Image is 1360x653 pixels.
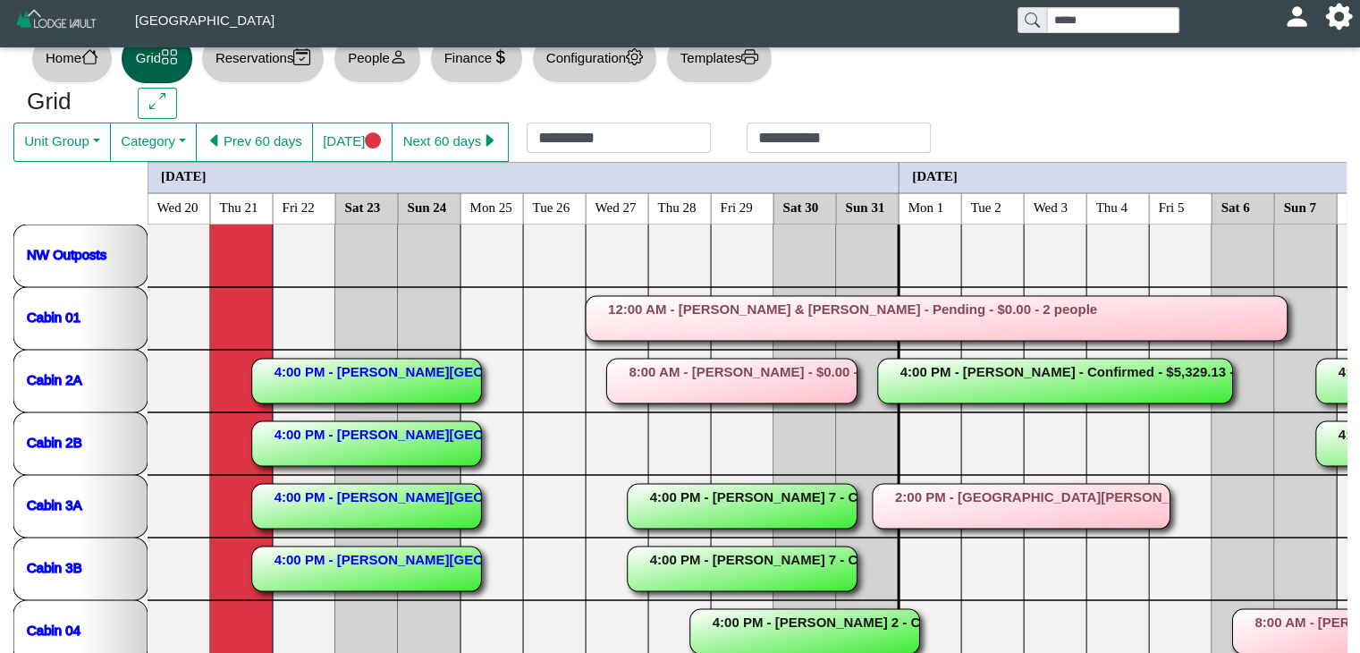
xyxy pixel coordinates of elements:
[27,371,82,386] a: Cabin 2A
[149,93,166,110] svg: arrows angle expand
[334,34,420,83] button: Peopleperson
[157,199,199,214] text: Wed 20
[408,199,447,214] text: Sun 24
[1025,13,1039,27] svg: search
[1159,199,1185,214] text: Fri 5
[626,48,643,65] svg: gear
[908,199,944,214] text: Mon 1
[783,199,819,214] text: Sat 30
[1290,10,1304,23] svg: person fill
[81,48,98,65] svg: house
[666,34,773,83] button: Templatesprinter
[532,34,657,83] button: Configurationgear
[392,123,509,162] button: Next 60 dayscaret right fill
[492,48,509,65] svg: currency dollar
[27,309,80,324] a: Cabin 01
[747,123,931,153] input: Check out
[1332,10,1346,23] svg: gear fill
[533,199,570,214] text: Tue 26
[365,132,382,149] svg: circle fill
[13,123,111,162] button: Unit Group
[31,34,113,83] button: Homehouse
[1034,199,1068,214] text: Wed 3
[1284,199,1317,214] text: Sun 7
[220,199,258,214] text: Thu 21
[470,199,512,214] text: Mon 25
[201,34,325,83] button: Reservationscalendar2 check
[390,48,407,65] svg: person
[283,199,315,214] text: Fri 22
[596,199,637,214] text: Wed 27
[138,88,176,120] button: arrows angle expand
[27,496,82,512] a: Cabin 3A
[196,123,313,162] button: caret left fillPrev 60 days
[481,132,498,149] svg: caret right fill
[27,88,111,116] h3: Grid
[207,132,224,149] svg: caret left fill
[27,246,106,261] a: NW Outposts
[430,34,523,83] button: Financecurrency dollar
[312,123,393,162] button: [DATE]circle fill
[1096,199,1128,214] text: Thu 4
[721,199,753,214] text: Fri 29
[846,199,885,214] text: Sun 31
[161,168,207,182] text: [DATE]
[658,199,697,214] text: Thu 28
[14,7,99,38] img: Z
[527,123,711,153] input: Check in
[110,123,197,162] button: Category
[27,622,80,637] a: Cabin 04
[122,34,192,83] button: Gridgrid
[1221,199,1251,214] text: Sat 6
[27,559,82,574] a: Cabin 3B
[27,434,82,449] a: Cabin 2B
[912,168,958,182] text: [DATE]
[293,48,310,65] svg: calendar2 check
[741,48,758,65] svg: printer
[345,199,381,214] text: Sat 23
[161,48,178,65] svg: grid
[971,199,1001,214] text: Tue 2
